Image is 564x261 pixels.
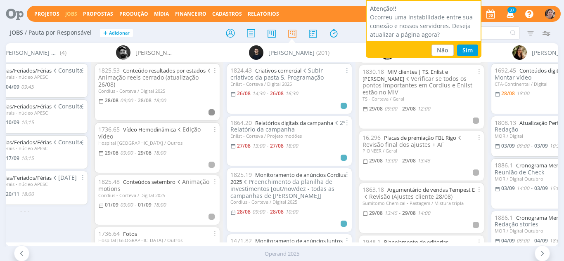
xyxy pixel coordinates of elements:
span: 37 [507,7,517,13]
: 09:00 [120,149,133,156]
span: Consulta [52,66,83,74]
a: Monitoramento de anúncios Juntos [255,237,343,245]
: 18:00 [153,201,166,208]
button: Produção [117,11,151,17]
: 20/11 [6,190,19,198]
: 29/08 [402,209,416,216]
span: Propostas [83,10,113,17]
span: 16.296 [363,134,381,141]
span: [PERSON_NAME] Granata [3,48,58,57]
: 09:00 [120,201,133,208]
: - [267,143,268,148]
div: Enlist - Corteva / Projeto modões [230,133,348,139]
span: 1808.13 [495,119,516,127]
: 15:00 [550,185,562,192]
: 26/08 [270,90,284,97]
: 01/09 [138,201,152,208]
button: Mídia [152,11,171,17]
div: Cordius - Corteva / Digital 2025 [230,199,348,205]
span: Preenchimento da planilha de investimentos [out/nov/dez - todas as campanhas de [PERSON_NAME]] [230,178,334,200]
span: Edição vídeo [98,125,201,140]
: 10:30 [550,142,562,149]
span: 1863.18 [363,186,384,193]
span: Adicionar [109,31,130,36]
span: + [103,29,107,38]
: 29/08 [105,149,118,156]
: 13:00 [384,157,397,164]
: 09:00 [120,97,133,104]
: 28/08 [501,90,515,97]
: 10/09 [6,119,19,126]
a: Relatórios digitais da campanha [255,119,333,127]
img: B [116,45,130,60]
button: Não [431,45,454,56]
a: Jobs [65,10,77,17]
span: Verificar se todos os pontos importantes em Cordius e Enlist estão no MIV [363,75,472,96]
: 14:00 [517,185,529,192]
button: Sim [457,45,478,56]
: 28/08 [237,208,251,215]
button: A [545,7,556,21]
button: Financeiro [173,11,209,17]
div: PIONEER / Geral [363,148,481,153]
span: Consulta [52,102,83,110]
div: Ocorreu uma instabilidade entre sua conexão e nossos servidores. Deseja atualizar a página agora? [370,13,477,39]
img: C [512,45,527,60]
div: Sumitomo Chemical - Pastagem / Mistura tripla [363,200,481,206]
: - [267,91,268,96]
a: Financeiro [175,10,206,17]
: 29/08 [402,157,416,164]
a: Conteúdo resultados por estados [123,67,206,74]
: 03/09 [534,142,548,149]
: - [399,211,400,216]
span: 1864.20 [230,119,252,127]
span: Jobs [10,29,23,36]
span: [PERSON_NAME] [268,48,315,57]
a: Fotos [123,230,137,237]
: 03/09 [534,185,548,192]
: 29/08 [369,157,383,164]
span: (201) [316,48,329,57]
: 13:45 [384,209,397,216]
: 28/08 [105,97,118,104]
span: 1736.64 [98,230,120,237]
: 18:00 [21,190,34,198]
: 18:00 [153,97,166,104]
: 28/08 [270,208,284,215]
: 29/08 [369,105,383,112]
span: Subir criativos da pasta 5. Programação [230,66,324,81]
: 01/09 [105,201,118,208]
: 14:00 [417,209,430,216]
: 10:00 [285,208,298,215]
span: 1948.1 [363,238,381,246]
span: 2º Relatório da campanha [230,119,346,134]
span: 1824.43 [230,66,252,74]
: 09:00 [252,208,265,215]
: 03/09 [501,185,515,192]
div: Atenção!! [370,4,477,13]
span: Revisão final dos ajustes + AF [363,134,463,148]
: 09:00 [517,237,529,244]
: - [267,209,268,214]
a: Planejamento de editorias [384,238,448,246]
span: [DATE] [52,174,77,181]
span: 1471.82 [230,237,252,245]
a: Vídeo Hemodinâmica [123,126,176,133]
button: 37 [501,7,518,21]
: 09:45 [21,83,34,90]
: 04/09 [6,83,19,90]
: - [135,202,136,207]
span: 1692.45 [495,66,516,74]
: 27/08 [237,142,251,149]
: - [135,150,136,155]
span: 1825.19 [230,171,252,179]
div: TS - Corteva / Geral [363,96,481,101]
: - [399,158,400,163]
span: 1886.1 [495,214,513,221]
span: 1825.48 [98,178,120,186]
: 18:00 [550,237,562,244]
: 18:00 [153,149,166,156]
: 29/08 [138,149,152,156]
: 14:30 [252,90,265,97]
: - [531,143,533,148]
